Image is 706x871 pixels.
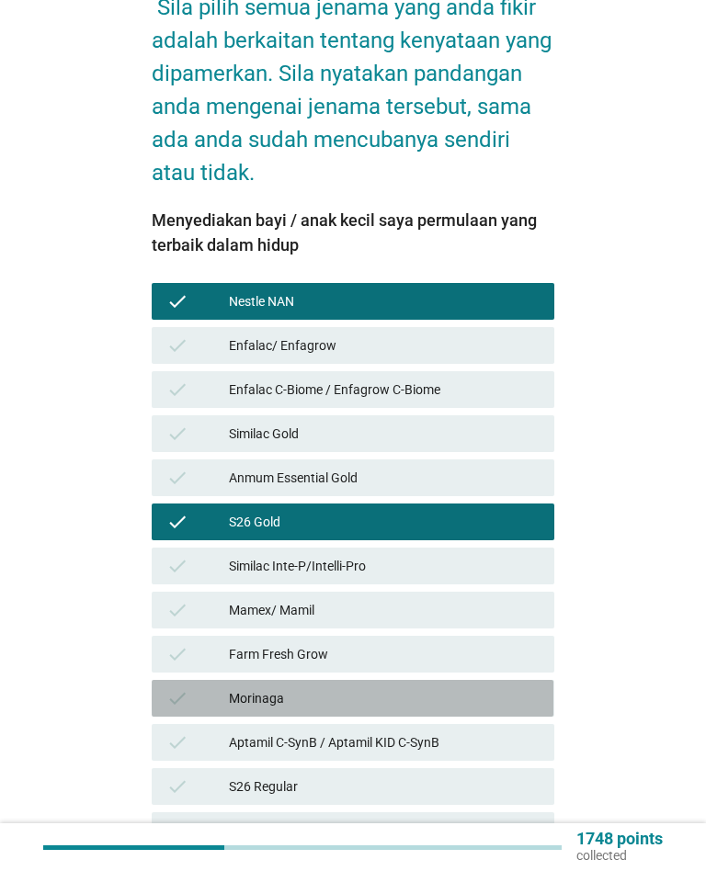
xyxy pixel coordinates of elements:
[229,643,540,665] div: Farm Fresh Grow
[229,820,540,842] div: Frisolac/ Friso Gold
[166,467,188,489] i: check
[166,643,188,665] i: check
[229,599,540,621] div: Mamex/ Mamil
[166,820,188,842] i: check
[166,775,188,797] i: check
[229,379,540,401] div: Enfalac C-Biome / Enfagrow C-Biome
[166,511,188,533] i: check
[229,731,540,753] div: Aptamil C-SynB / Aptamil KID C-SynB
[166,290,188,312] i: check
[229,290,540,312] div: Nestle NAN
[166,731,188,753] i: check
[229,555,540,577] div: Similac Inte-P/Intelli-Pro
[229,687,540,709] div: Morinaga
[576,847,663,864] p: collected
[229,334,540,356] div: Enfalac/ Enfagrow
[229,423,540,445] div: Similac Gold
[166,423,188,445] i: check
[229,467,540,489] div: Anmum Essential Gold
[166,599,188,621] i: check
[229,775,540,797] div: S26 Regular
[166,379,188,401] i: check
[152,208,553,257] div: Menyediakan bayi / anak kecil saya permulaan yang terbaik dalam hidup
[166,555,188,577] i: check
[166,687,188,709] i: check
[166,334,188,356] i: check
[576,831,663,847] p: 1748 points
[229,511,540,533] div: S26 Gold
